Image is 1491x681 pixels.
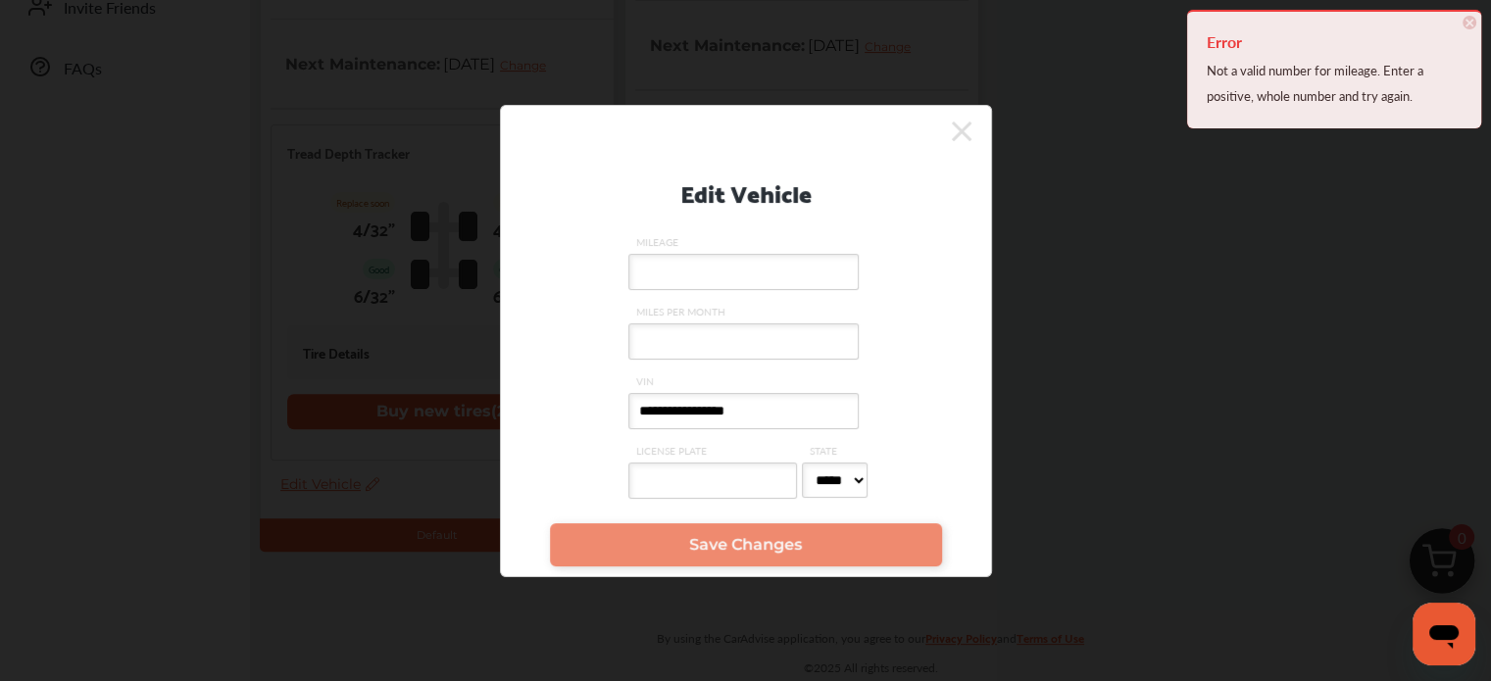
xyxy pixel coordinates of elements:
p: Edit Vehicle [680,171,812,212]
h4: Error [1207,26,1462,58]
input: VIN [628,393,859,429]
input: MILEAGE [628,254,859,290]
span: STATE [802,444,872,458]
select: STATE [802,462,868,498]
a: Save Changes [550,523,942,566]
div: Not a valid number for mileage. Enter a positive, whole number and try again. [1207,58,1462,109]
iframe: Button to launch messaging window [1413,603,1475,665]
span: MILEAGE [628,235,864,249]
span: LICENSE PLATE [628,444,802,458]
span: × [1463,16,1476,29]
span: VIN [628,374,864,388]
span: MILES PER MONTH [628,305,864,318]
span: Save Changes [689,535,802,554]
input: MILES PER MONTH [628,323,859,360]
input: LICENSE PLATE [628,462,797,499]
